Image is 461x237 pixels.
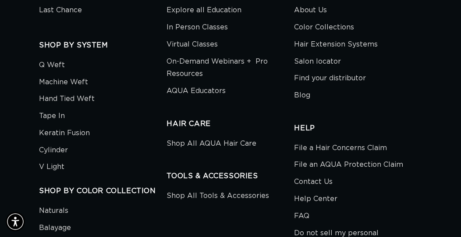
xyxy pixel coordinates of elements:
a: On-Demand Webinars + Pro Resources [167,53,287,83]
a: Hand Tied Weft [39,90,95,108]
a: Hair Extension Systems [294,36,378,53]
a: About Us [294,4,327,19]
a: Balayage [39,219,71,237]
a: Contact Us [294,173,333,190]
a: File a Hair Concerns Claim [294,142,387,157]
a: File an AQUA Protection Claim [294,156,404,173]
a: Help Center [294,190,338,208]
a: Shop All AQUA Hair Care [167,137,256,152]
a: Color Collections [294,19,355,36]
a: Machine Weft [39,74,88,91]
h2: HAIR CARE [167,119,294,129]
a: Explore all Education [167,4,241,19]
a: AQUA Educators [167,83,226,100]
a: Blog [294,87,311,104]
a: In Person Classes [167,19,228,36]
h2: SHOP BY COLOR COLLECTION [39,187,167,196]
a: Last Chance [39,4,82,19]
a: Naturals [39,205,68,219]
a: Cylinder [39,142,68,159]
a: Shop All Tools & Accessories [167,190,269,205]
h2: SHOP BY SYSTEM [39,41,167,50]
a: Virtual Classes [167,36,218,53]
a: Find your distributor [294,70,366,87]
iframe: Chat Widget [417,195,461,237]
a: Salon locator [294,53,341,70]
a: Q Weft [39,59,65,74]
h2: TOOLS & ACCESSORIES [167,172,294,181]
h2: HELP [294,124,422,133]
a: Keratin Fusion [39,125,90,142]
a: Tape In [39,108,65,125]
a: FAQ [294,208,310,225]
div: Accessibility Menu [6,212,25,231]
a: V Light [39,158,64,176]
